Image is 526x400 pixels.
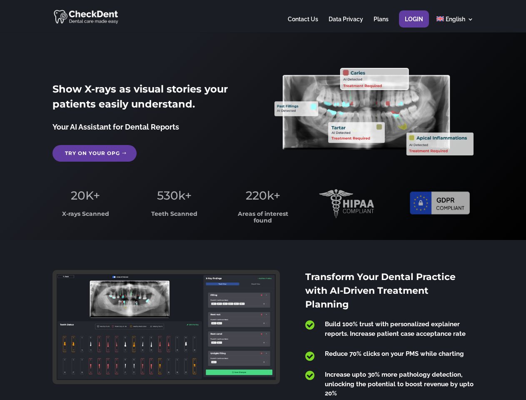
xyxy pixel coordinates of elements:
[325,350,464,357] span: Reduce 70% clicks on your PMS while charting
[325,320,466,337] span: Build 100% trust with personalized explainer reports. Increase patient case acceptance rate
[52,122,179,131] span: Your AI Assistant for Dental Reports
[305,320,314,330] span: 
[305,351,314,362] span: 
[305,370,314,381] span: 
[329,16,363,32] a: Data Privacy
[246,188,280,202] span: 220k+
[157,188,192,202] span: 530k+
[54,8,119,25] img: CheckDent AI
[52,145,137,162] a: Try on your OPG
[405,16,423,32] a: Login
[71,188,100,202] span: 20K+
[230,211,296,228] h3: Areas of interest found
[274,68,473,155] img: X_Ray_annotated
[52,82,251,116] h2: Show X-rays as visual stories your patients easily understand.
[446,16,465,22] span: English
[325,371,474,397] span: Increase upto 30% more pathology detection, unlocking the potential to boost revenue by upto 20%
[374,16,389,32] a: Plans
[305,271,456,310] span: Transform Your Dental Practice with AI-Driven Treatment Planning
[436,16,474,32] a: English
[288,16,318,32] a: Contact Us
